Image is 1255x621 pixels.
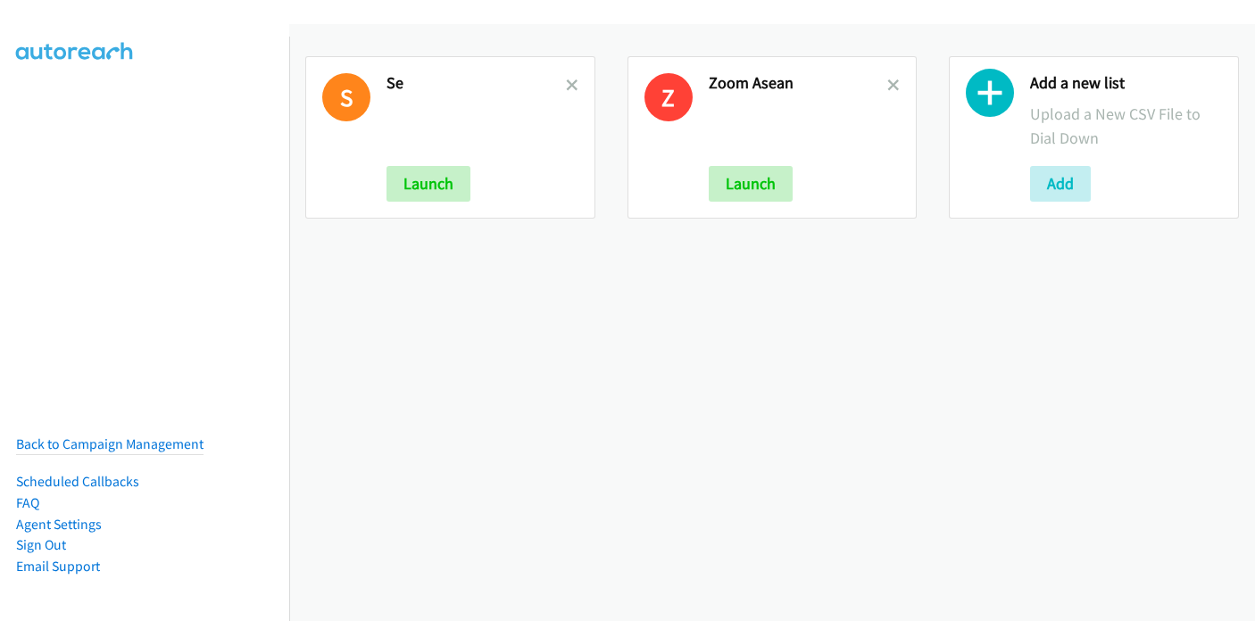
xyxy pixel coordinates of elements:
[709,166,793,202] button: Launch
[644,73,693,121] h1: Z
[1030,166,1091,202] button: Add
[16,473,139,490] a: Scheduled Callbacks
[16,536,66,553] a: Sign Out
[1030,102,1222,150] p: Upload a New CSV File to Dial Down
[1030,73,1222,94] h2: Add a new list
[709,73,888,94] h2: Zoom Asean
[16,435,204,452] a: Back to Campaign Management
[16,494,39,511] a: FAQ
[16,516,102,533] a: Agent Settings
[386,73,566,94] h2: Se
[386,166,470,202] button: Launch
[322,73,370,121] h1: S
[16,558,100,575] a: Email Support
